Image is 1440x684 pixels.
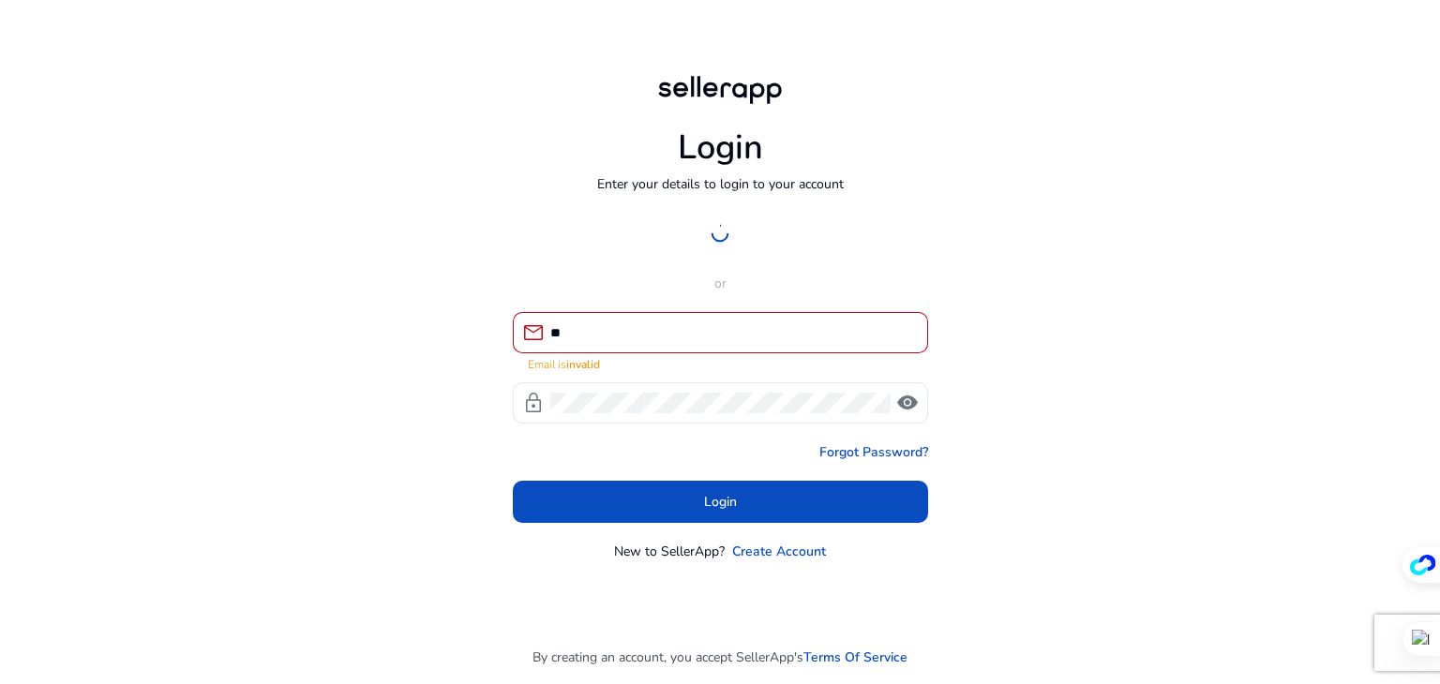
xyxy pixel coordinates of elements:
[896,392,919,414] span: visibility
[732,542,826,561] a: Create Account
[597,174,844,194] p: Enter your details to login to your account
[528,353,913,373] mat-error: Email is
[566,357,600,372] strong: invalid
[513,274,928,293] p: or
[522,392,545,414] span: lock
[614,542,725,561] p: New to SellerApp?
[803,647,907,667] a: Terms Of Service
[513,481,928,523] button: Login
[522,321,545,344] span: mail
[678,127,763,168] h1: Login
[704,492,737,512] span: Login
[819,442,928,462] a: Forgot Password?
